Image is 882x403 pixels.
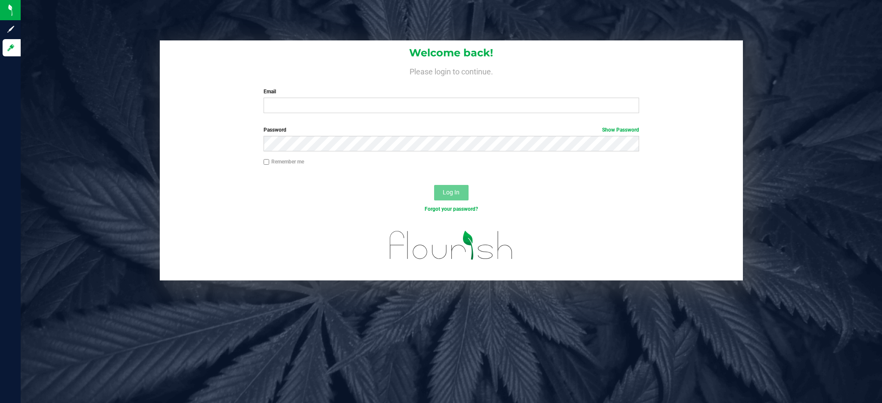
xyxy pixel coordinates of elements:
[264,159,270,165] input: Remember me
[443,189,460,196] span: Log In
[264,88,639,95] label: Email
[160,47,742,58] h1: Welcome back!
[6,43,15,52] inline-svg: Log in
[160,65,742,76] h4: Please login to continue.
[434,185,469,200] button: Log In
[6,25,15,34] inline-svg: Sign up
[264,158,304,166] label: Remember me
[602,127,639,133] a: Show Password
[379,222,524,269] img: flourish_logo.svg
[425,206,478,212] a: Forgot your password?
[264,127,286,133] span: Password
